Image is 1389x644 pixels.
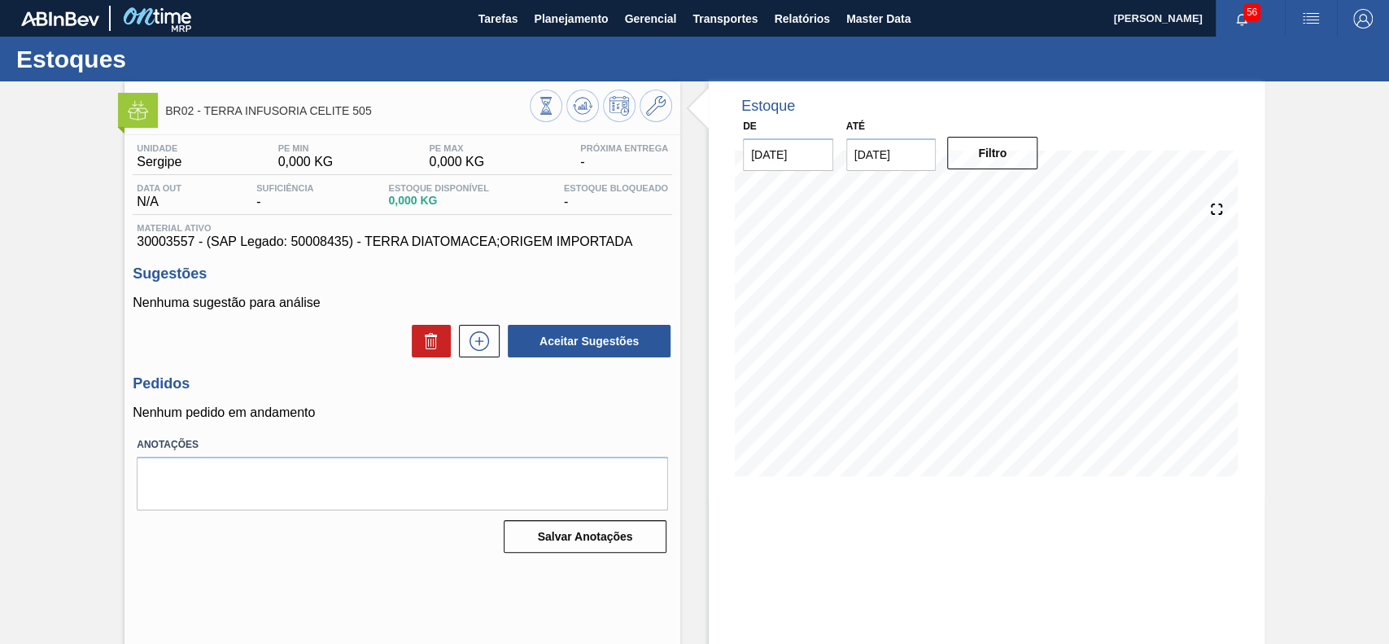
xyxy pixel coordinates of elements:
[16,50,305,68] h1: Estoques
[133,183,186,209] div: N/A
[603,90,636,122] button: Programar Estoque
[947,137,1037,169] button: Filtro
[137,433,668,457] label: Anotações
[504,520,666,553] button: Salvar Anotações
[133,296,672,310] p: Nenhuma sugestão para análise
[500,323,672,359] div: Aceitar Sugestões
[530,90,562,122] button: Visão Geral dos Estoques
[137,223,668,233] span: Material ativo
[133,265,672,283] h3: Sugestões
[580,143,668,153] span: Próxima Entrega
[128,100,148,120] img: Ícone
[137,234,668,249] span: 30003557 - (SAP Legado: 50008435) - TERRA DIATOMACEA;ORIGEM IMPORTADA
[1353,9,1373,28] img: Logout
[133,405,672,420] p: Nenhum pedido em andamento
[478,9,518,28] span: Tarefas
[165,105,530,117] span: BR02 - TERRA INFUSORIA CELITE 505
[625,9,677,28] span: Gerencial
[1301,9,1321,28] img: userActions
[256,183,313,193] span: Suficiência
[743,138,833,171] input: dd/mm/yyyy
[743,120,757,132] label: De
[846,9,911,28] span: Master Data
[278,155,334,169] span: 0,000 KG
[388,195,488,207] span: 0,000 KG
[451,325,500,357] div: Nova sugestão
[846,138,937,171] input: dd/mm/yyyy
[576,143,672,169] div: -
[137,155,181,169] span: Sergipe
[278,143,334,153] span: PE MIN
[534,9,608,28] span: Planejamento
[741,98,795,115] div: Estoque
[846,120,865,132] label: Até
[508,325,670,357] button: Aceitar Sugestões
[560,183,672,209] div: -
[564,183,668,193] span: Estoque Bloqueado
[252,183,317,209] div: -
[774,9,829,28] span: Relatórios
[692,9,758,28] span: Transportes
[388,183,488,193] span: Estoque Disponível
[21,11,99,26] img: TNhmsLtSVTkK8tSr43FrP2fwEKptu5GPRR3wAAAABJRU5ErkJggg==
[1243,3,1260,21] span: 56
[429,143,484,153] span: PE MAX
[566,90,599,122] button: Atualizar Gráfico
[137,183,181,193] span: Data out
[133,375,672,392] h3: Pedidos
[1216,7,1268,30] button: Notificações
[137,143,181,153] span: Unidade
[429,155,484,169] span: 0,000 KG
[640,90,672,122] button: Ir ao Master Data / Geral
[404,325,451,357] div: Excluir Sugestões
